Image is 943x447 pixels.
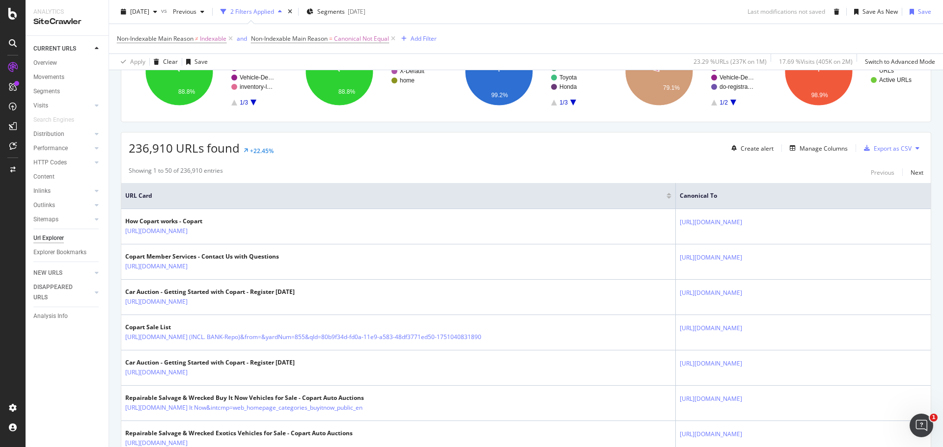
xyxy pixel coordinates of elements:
button: Switch to Advanced Mode [861,54,935,70]
span: Canonical To [680,191,912,200]
text: 79.1% [663,84,680,91]
div: Distribution [33,129,64,139]
button: Manage Columns [786,142,848,154]
div: Repairable Salvage & Wrecked Buy It Now Vehicles for Sale - Copart Auto Auctions [125,394,405,402]
a: Sitemaps [33,214,92,225]
a: Url Explorer [33,233,102,243]
a: Analysis Info [33,311,102,321]
div: Switch to Advanced Mode [865,57,935,66]
div: Search Engines [33,115,74,125]
span: Segments [317,7,345,16]
a: Visits [33,101,92,111]
span: Previous [169,7,196,16]
a: Search Engines [33,115,84,125]
button: Save As New [850,4,898,20]
button: Next [911,166,923,178]
a: [URL][DOMAIN_NAME] [125,297,188,307]
text: Toyota [559,74,577,81]
button: Save [906,4,931,20]
a: Inlinks [33,186,92,196]
button: and [237,34,247,43]
svg: A chart. [289,29,443,114]
text: Vehicle-De… [720,74,754,81]
div: +22.45% [250,147,274,155]
text: 1/2 [720,99,728,106]
text: X-Default [400,68,425,75]
a: Segments [33,86,102,97]
div: Save As New [862,7,898,16]
span: Non-Indexable Main Reason [117,34,194,43]
text: Honda [559,83,577,90]
a: HTTP Codes [33,158,92,168]
div: Performance [33,143,68,154]
div: Apply [130,57,145,66]
div: Add Filter [411,34,437,43]
text: URLs [879,67,894,74]
span: Indexable [200,32,226,46]
button: Clear [150,54,178,70]
a: Content [33,172,102,182]
div: Manage Columns [800,144,848,153]
button: Segments[DATE] [303,4,369,20]
a: Outlinks [33,200,92,210]
div: CURRENT URLS [33,44,76,54]
div: Showing 1 to 50 of 236,910 entries [129,166,223,178]
div: Segments [33,86,60,97]
div: Movements [33,72,64,82]
a: [URL][DOMAIN_NAME] [125,262,188,271]
button: Previous [169,4,208,20]
div: Repairable Salvage & Wrecked Exotics Vehicles for Sale - Copart Auto Auctions [125,429,353,438]
text: Vehicle-De… [240,74,274,81]
div: Last modifications not saved [748,7,825,16]
text: do-registra… [720,83,753,90]
span: Canonical Not Equal [334,32,389,46]
svg: A chart. [129,29,282,114]
text: Vehicle-Se… [720,65,753,72]
text: home [400,77,415,84]
div: Outlinks [33,200,55,210]
span: 1 [930,414,938,421]
button: [DATE] [117,4,161,20]
a: [URL][DOMAIN_NAME] [125,368,188,377]
span: = [329,34,333,43]
button: Save [182,54,208,70]
a: CURRENT URLS [33,44,92,54]
button: Previous [871,166,894,178]
span: Non-Indexable Main Reason [251,34,328,43]
a: DISAPPEARED URLS [33,282,92,303]
a: Performance [33,143,92,154]
div: Car Auction - Getting Started with Copart - Register [DATE] [125,288,295,296]
div: SiteCrawler [33,16,101,27]
div: Copart Sale List [125,323,524,332]
button: 2 Filters Applied [217,4,286,20]
div: Create alert [741,144,774,153]
div: 17.69 % Visits ( 405K on 2M ) [779,57,853,66]
div: Content [33,172,55,182]
a: Distribution [33,129,92,139]
text: inventory-l… [240,83,273,90]
a: [URL][DOMAIN_NAME] It Now&intcmp=web_homepage_categories_buyitnow_public_en [125,403,362,413]
span: ≠ [195,34,198,43]
text: 98.9% [811,92,828,99]
div: times [286,7,294,17]
div: Save [918,7,931,16]
svg: A chart. [768,29,922,114]
text: 88.8% [178,88,195,95]
iframe: Intercom live chat [910,414,933,437]
text: Active URLs [879,77,912,83]
div: NEW URLS [33,268,62,278]
button: Add Filter [397,33,437,45]
div: [DATE] [348,7,365,16]
div: Analysis Info [33,311,68,321]
div: 2 Filters Applied [230,7,274,16]
span: URL Card [125,191,664,200]
text: 99.2% [491,92,508,99]
div: HTTP Codes [33,158,67,168]
a: [URL][DOMAIN_NAME] [680,323,742,333]
div: 23.29 % URLs ( 237K on 1M ) [693,57,767,66]
a: [URL][DOMAIN_NAME] [680,359,742,368]
a: NEW URLS [33,268,92,278]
